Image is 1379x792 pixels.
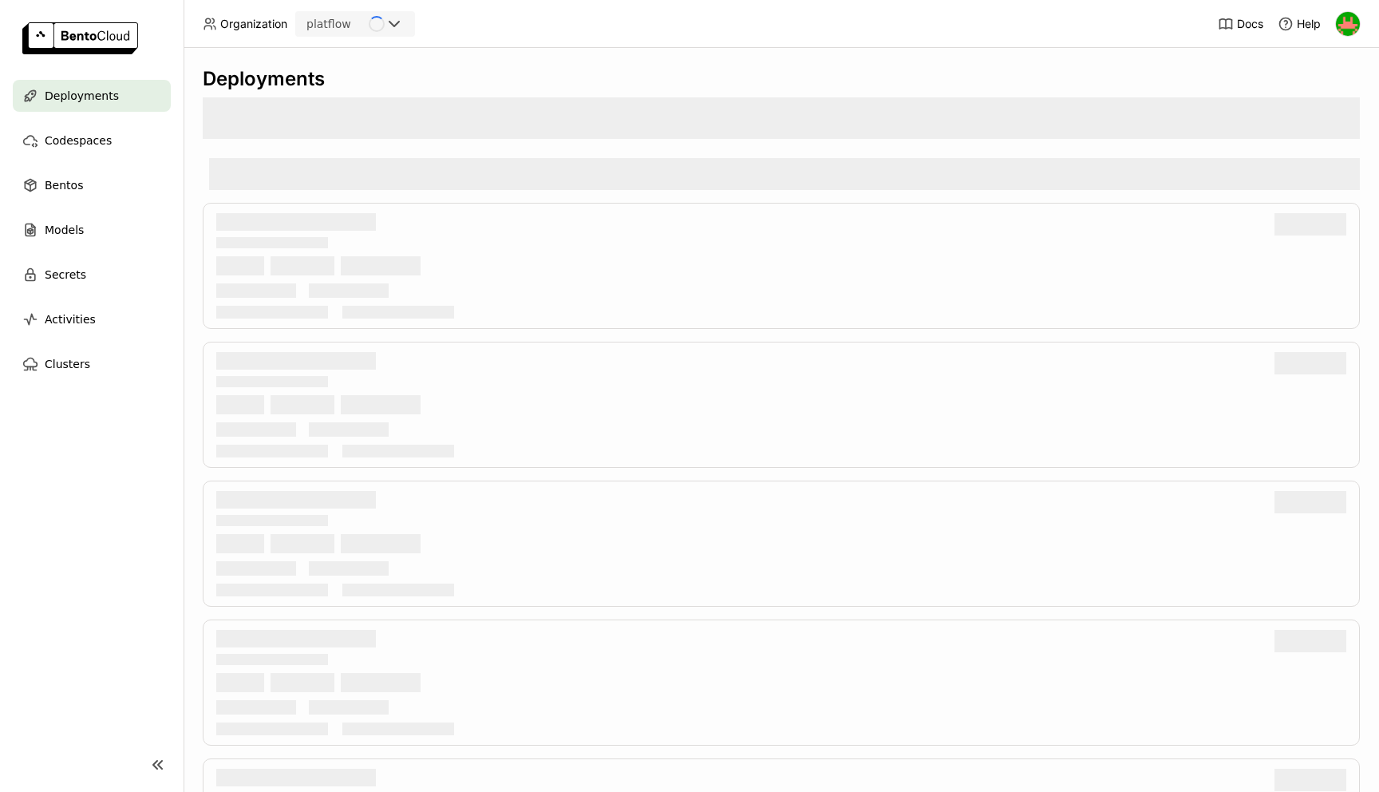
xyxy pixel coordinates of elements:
[13,214,171,246] a: Models
[353,17,354,33] input: Selected platflow.
[45,310,96,329] span: Activities
[45,176,83,195] span: Bentos
[1218,16,1263,32] a: Docs
[1297,17,1321,31] span: Help
[13,348,171,380] a: Clusters
[45,131,112,150] span: Codespaces
[45,220,84,240] span: Models
[203,67,1360,91] div: Deployments
[13,259,171,291] a: Secrets
[1237,17,1263,31] span: Docs
[13,303,171,335] a: Activities
[22,22,138,54] img: logo
[1336,12,1360,36] img: You Zhou
[220,17,287,31] span: Organization
[45,265,86,284] span: Secrets
[45,86,119,105] span: Deployments
[13,169,171,201] a: Bentos
[306,16,351,32] div: platflow
[45,354,90,374] span: Clusters
[1278,16,1321,32] div: Help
